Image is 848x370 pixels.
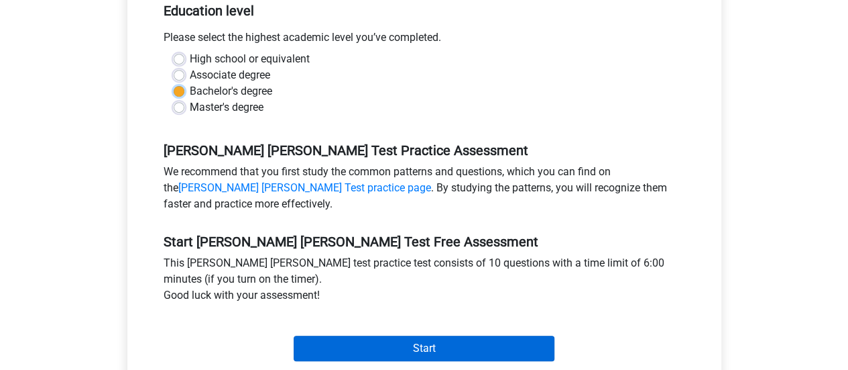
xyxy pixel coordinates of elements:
label: Associate degree [190,67,270,83]
label: Master's degree [190,99,263,115]
h5: [PERSON_NAME] [PERSON_NAME] Test Practice Assessment [164,142,685,158]
h5: Start [PERSON_NAME] [PERSON_NAME] Test Free Assessment [164,234,685,250]
label: High school or equivalent [190,51,310,67]
div: Please select the highest academic level you’ve completed. [154,30,695,51]
input: Start [294,336,554,361]
label: Bachelor's degree [190,83,272,99]
a: [PERSON_NAME] [PERSON_NAME] Test practice page [178,181,431,194]
div: We recommend that you first study the common patterns and questions, which you can find on the . ... [154,164,695,218]
div: This [PERSON_NAME] [PERSON_NAME] test practice test consists of 10 questions with a time limit of... [154,255,695,309]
